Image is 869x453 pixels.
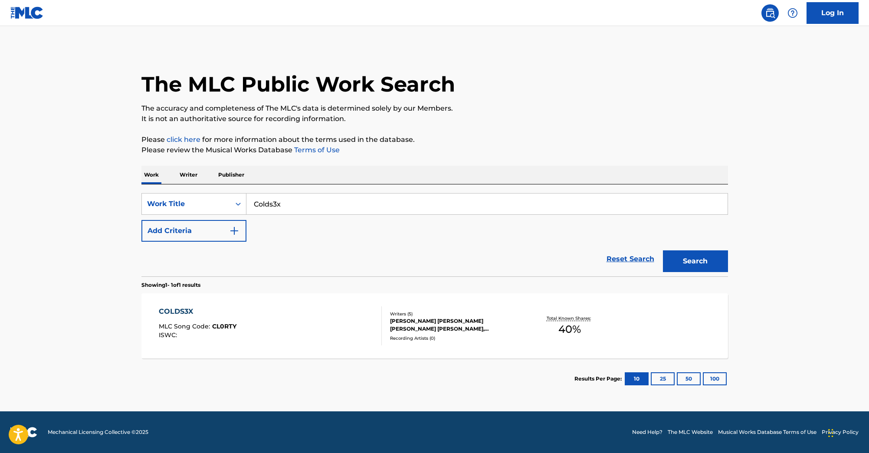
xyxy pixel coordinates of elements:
[765,8,775,18] img: search
[167,135,200,144] a: click here
[668,428,713,436] a: The MLC Website
[141,220,246,242] button: Add Criteria
[141,293,728,358] a: COLDS3XMLC Song Code:CL0RTYISWC:Writers (5)[PERSON_NAME] [PERSON_NAME] [PERSON_NAME] [PERSON_NAME...
[141,135,728,145] p: Please for more information about the terms used in the database.
[48,428,148,436] span: Mechanical Licensing Collective © 2025
[147,199,225,209] div: Work Title
[602,249,659,269] a: Reset Search
[141,281,200,289] p: Showing 1 - 1 of 1 results
[651,372,675,385] button: 25
[216,166,247,184] p: Publisher
[390,317,521,333] div: [PERSON_NAME] [PERSON_NAME] [PERSON_NAME] [PERSON_NAME], [PERSON_NAME] [PERSON_NAME], [PERSON_NAME]
[574,375,624,383] p: Results Per Page:
[632,428,662,436] a: Need Help?
[761,4,779,22] a: Public Search
[141,71,455,97] h1: The MLC Public Work Search
[141,166,161,184] p: Work
[677,372,701,385] button: 50
[159,322,212,330] span: MLC Song Code :
[826,411,869,453] iframe: Chat Widget
[558,322,581,337] span: 40 %
[807,2,859,24] a: Log In
[10,7,44,19] img: MLC Logo
[547,315,593,322] p: Total Known Shares:
[787,8,798,18] img: help
[141,103,728,114] p: The accuracy and completeness of The MLC's data is determined solely by our Members.
[177,166,200,184] p: Writer
[141,114,728,124] p: It is not an authoritative source for recording information.
[822,428,859,436] a: Privacy Policy
[10,427,37,437] img: logo
[159,306,236,317] div: COLDS3X
[703,372,727,385] button: 100
[141,145,728,155] p: Please review the Musical Works Database
[292,146,340,154] a: Terms of Use
[141,193,728,276] form: Search Form
[390,335,521,341] div: Recording Artists ( 0 )
[212,322,236,330] span: CL0RTY
[390,311,521,317] div: Writers ( 5 )
[229,226,239,236] img: 9d2ae6d4665cec9f34b9.svg
[625,372,649,385] button: 10
[718,428,817,436] a: Musical Works Database Terms of Use
[663,250,728,272] button: Search
[828,420,833,446] div: Drag
[784,4,801,22] div: Help
[159,331,179,339] span: ISWC :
